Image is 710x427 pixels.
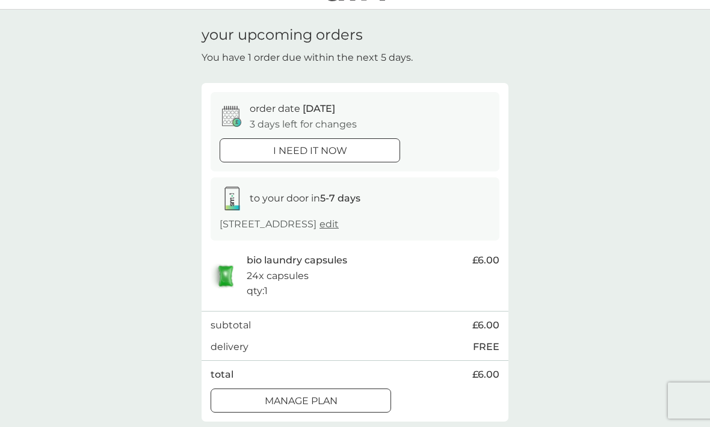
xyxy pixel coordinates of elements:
p: subtotal [211,318,251,333]
h1: your upcoming orders [202,26,363,44]
p: Manage plan [265,393,338,409]
span: to your door in [250,192,360,204]
p: 3 days left for changes [250,117,357,132]
a: edit [319,218,339,230]
span: £6.00 [472,318,499,333]
strong: 5-7 days [320,192,360,204]
span: £6.00 [472,367,499,382]
span: £6.00 [472,253,499,268]
p: You have 1 order due within the next 5 days. [202,50,413,66]
button: i need it now [220,138,400,162]
p: i need it now [273,143,347,159]
p: delivery [211,339,248,355]
button: Manage plan [211,389,391,413]
p: total [211,367,233,382]
p: qty : 1 [247,283,268,299]
p: bio laundry capsules [247,253,347,268]
p: 24x capsules [247,268,309,284]
p: [STREET_ADDRESS] [220,217,339,232]
span: [DATE] [303,103,335,114]
p: FREE [473,339,499,355]
p: order date [250,101,335,117]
